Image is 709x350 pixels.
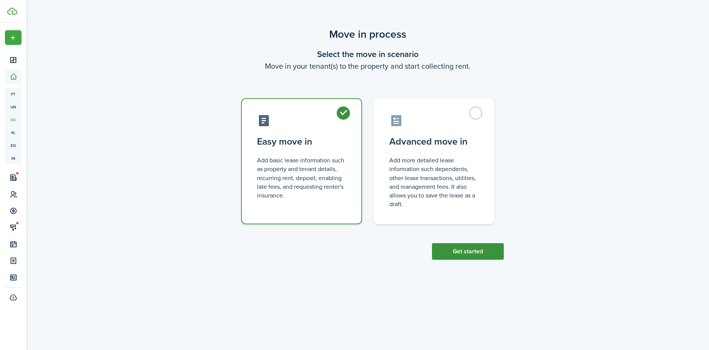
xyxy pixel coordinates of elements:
[232,26,504,42] scenario-title: Move in process
[5,88,22,100] a: pt
[5,100,22,113] a: un
[7,8,17,15] img: TenantCloud
[389,156,478,208] control-radio-card-description: Add more detailed lease information such dependents, other lease transactions, utilities, and man...
[5,139,22,152] a: eq
[257,135,346,148] control-radio-card-title: Easy move in
[389,135,478,148] control-radio-card-title: Advanced move in
[5,30,22,45] button: Open menu
[5,152,22,165] a: in
[257,156,346,200] control-radio-card-description: Add basic lease information such as property and tenant details, recurring rent, deposit, enablin...
[5,126,22,139] a: kl
[232,48,504,60] wizard-step-header-title: Select the move in scenario
[232,60,504,72] wizard-step-header-description: Move in your tenant(s) to the property and start collecting rent.
[432,243,504,260] button: Get started
[5,113,22,126] a: oc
